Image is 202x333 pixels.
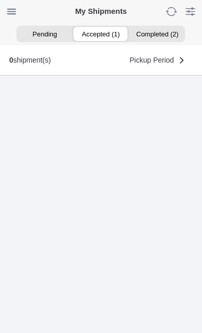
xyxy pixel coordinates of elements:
[130,56,174,64] span: Pickup Period
[129,27,185,41] ion-segment-button: Completed (2)
[9,56,13,64] b: 0
[73,27,129,41] ion-segment-button: Accepted (1)
[16,27,72,41] ion-segment-button: Pending
[9,56,51,64] div: shipment(s)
